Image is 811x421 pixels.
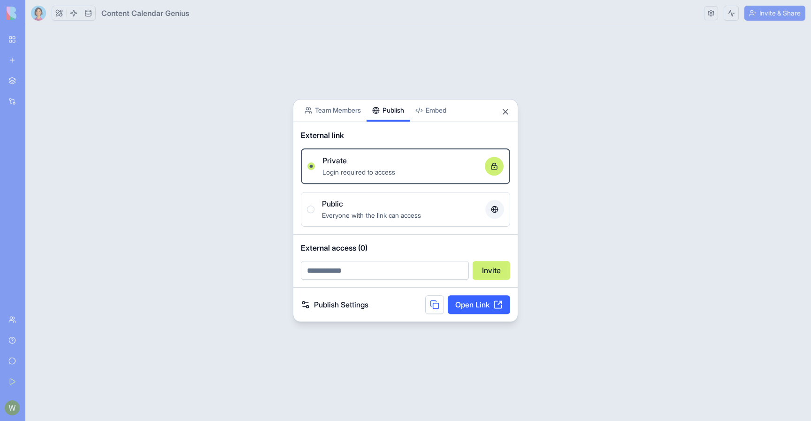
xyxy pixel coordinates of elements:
[410,100,452,122] button: Embed
[307,162,315,170] button: PrivateLogin required to access
[448,295,510,314] a: Open Link
[367,100,410,122] button: Publish
[301,130,344,141] span: External link
[307,206,314,213] button: PublicEveryone with the link can access
[322,198,343,209] span: Public
[299,100,367,122] button: Team Members
[322,211,421,219] span: Everyone with the link can access
[301,242,510,253] span: External access (0)
[322,168,395,176] span: Login required to access
[473,261,510,280] button: Invite
[301,299,368,310] a: Publish Settings
[501,107,510,116] button: Close
[322,155,347,166] span: Private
